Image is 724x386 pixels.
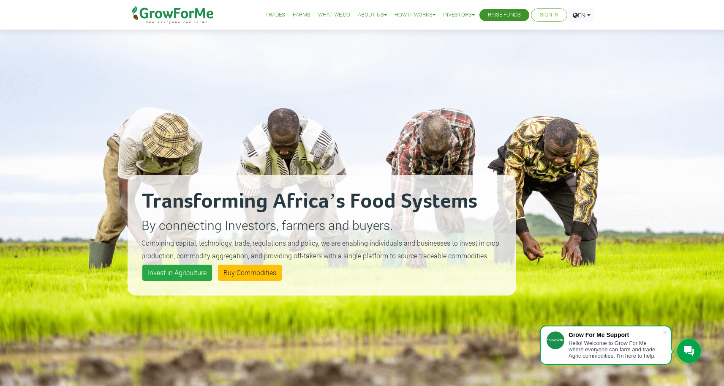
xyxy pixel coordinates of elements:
a: Farms [293,11,310,19]
a: Trades [265,11,285,19]
a: How it Works [395,11,435,19]
h2: Transforming Africa’s Food Systems [142,189,502,214]
a: Investors [443,11,475,19]
div: Hello! Welcome to Grow For Me where everyone can farm and trade Agric commodities. I'm here to help. [569,340,662,359]
a: Buy Commodities [218,265,282,281]
a: Invest in Agriculture [142,265,212,281]
a: EN [569,8,594,22]
small: Combining capital, technology, trade, regulations and policy, we are enabling individuals and bus... [142,238,499,260]
a: Sign In [540,11,558,19]
a: About Us [358,11,387,19]
a: Raise Funds [488,11,521,19]
div: Grow For Me Support [569,331,662,338]
p: By connecting Investors, farmers and buyers. [142,216,502,235]
a: What We Do [318,11,350,19]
